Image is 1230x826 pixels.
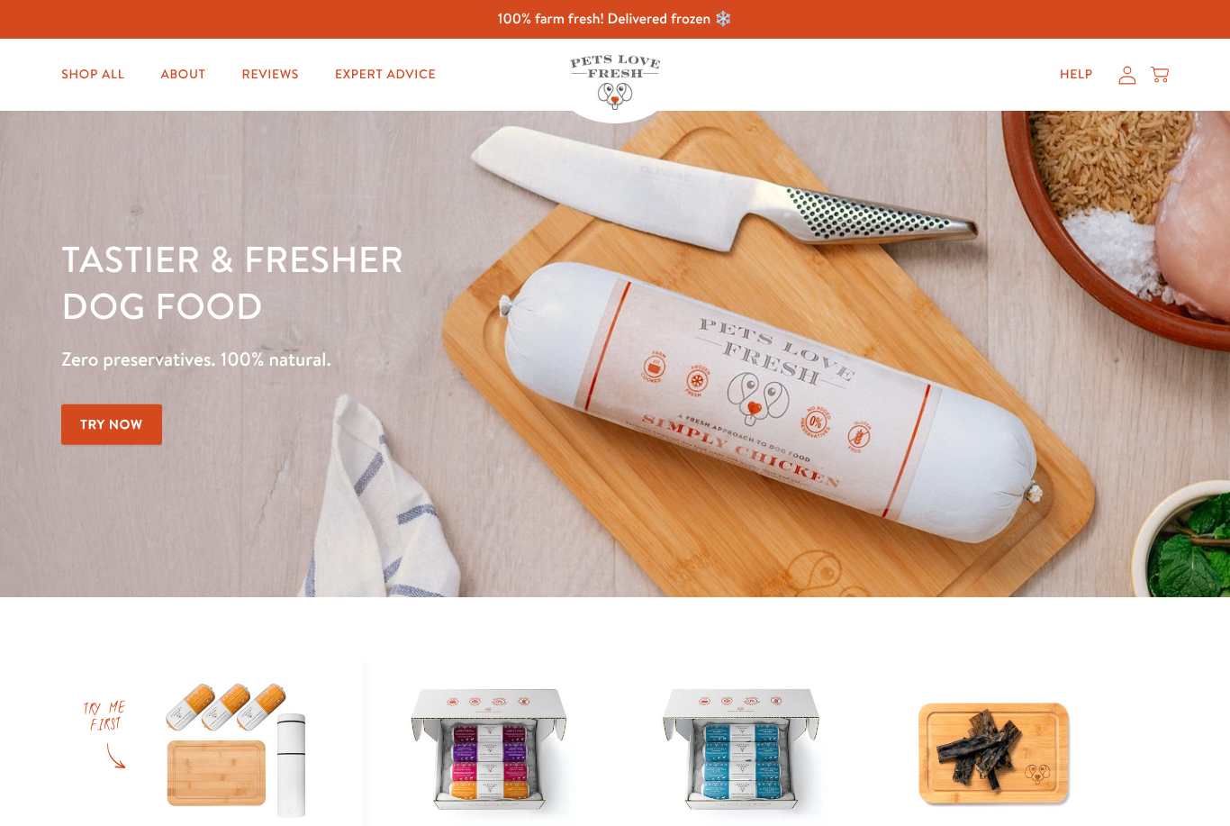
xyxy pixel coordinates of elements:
[570,55,660,110] img: Pets Love Fresh
[228,57,313,93] a: Reviews
[61,343,800,376] p: Zero preservatives. 100% natural.
[1045,57,1108,93] a: Help
[321,57,450,93] a: Expert Advice
[47,57,139,93] a: Shop All
[61,235,800,329] h1: Tastier & fresher dog food
[146,57,220,93] a: About
[61,404,162,445] a: Try Now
